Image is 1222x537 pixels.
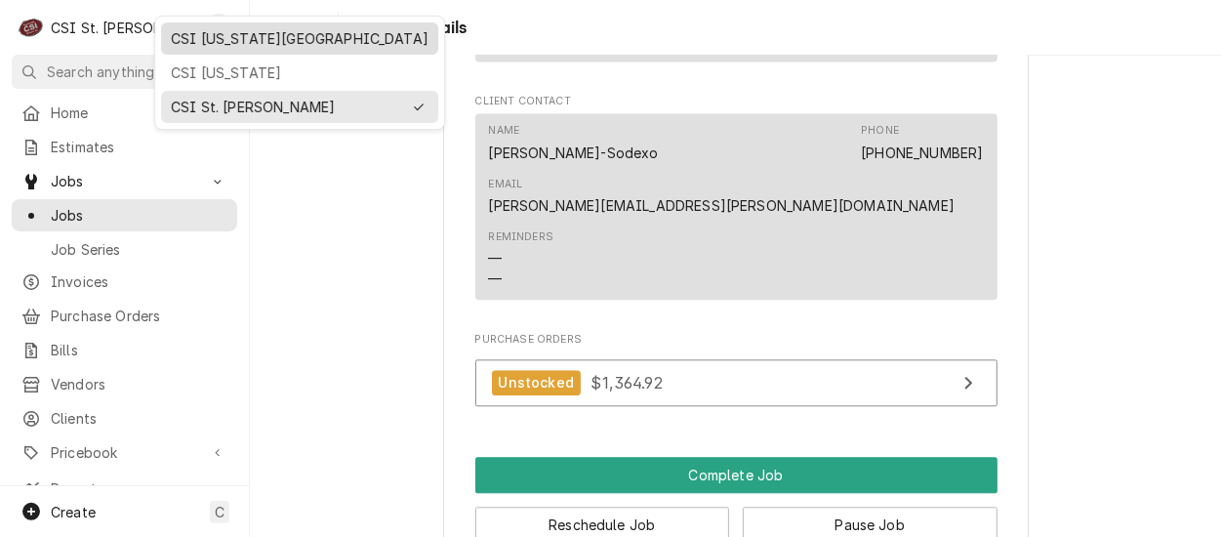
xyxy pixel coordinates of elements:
span: Jobs [51,205,227,226]
div: CSI [US_STATE][GEOGRAPHIC_DATA] [171,28,428,49]
div: CSI St. [PERSON_NAME] [171,97,401,117]
span: Job Series [51,239,227,260]
div: CSI [US_STATE] [171,62,428,83]
a: Go to Jobs [12,199,237,231]
a: Go to Job Series [12,233,237,266]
